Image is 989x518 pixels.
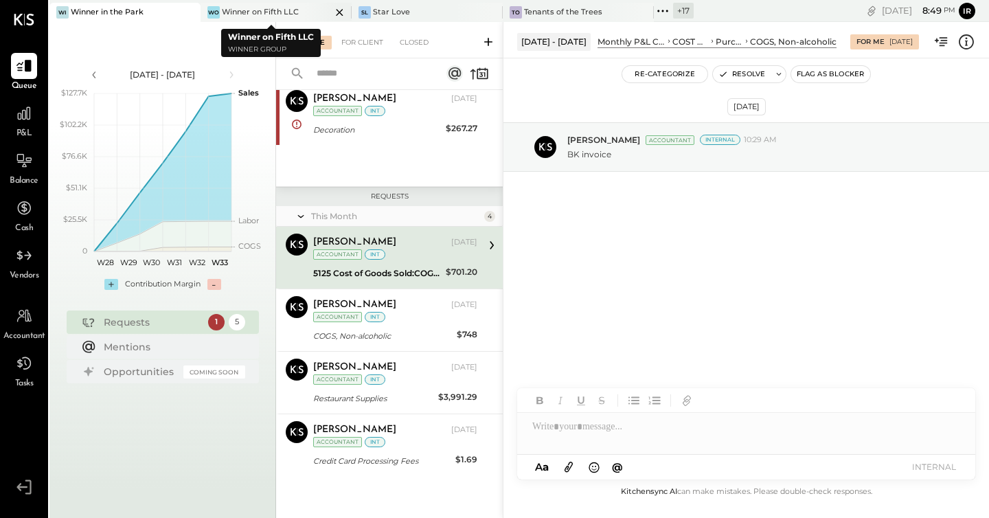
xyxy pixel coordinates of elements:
[238,88,259,98] text: Sales
[365,312,385,322] div: int
[238,216,259,225] text: Labor
[622,66,707,82] button: Re-Categorize
[313,123,442,137] div: Decoration
[313,437,362,447] div: Accountant
[16,128,32,140] span: P&L
[222,7,299,18] div: Winner on Fifth LLC
[646,392,663,409] button: Ordered List
[62,151,87,161] text: $76.6K
[71,7,144,18] div: Winner in the Park
[313,92,396,106] div: [PERSON_NAME]
[517,33,591,50] div: [DATE] - [DATE]
[567,148,611,160] p: BK invoice
[451,362,477,373] div: [DATE]
[61,88,87,98] text: $127.7K
[552,392,569,409] button: Italic
[10,175,38,188] span: Balance
[524,7,602,18] div: Tenants of the Trees
[82,246,87,256] text: 0
[238,241,261,251] text: COGS
[189,258,205,267] text: W32
[646,135,694,145] div: Accountant
[531,392,549,409] button: Bold
[1,303,47,343] a: Accountant
[313,454,451,468] div: Credit Card Processing Fees
[882,4,955,17] div: [DATE]
[183,365,245,379] div: Coming Soon
[208,314,225,330] div: 1
[334,36,390,49] div: For Client
[455,453,477,466] div: $1.69
[625,392,643,409] button: Unordered List
[608,458,627,475] button: @
[359,6,371,19] div: SL
[673,3,694,19] div: + 17
[451,300,477,311] div: [DATE]
[313,392,434,405] div: Restaurant Supplies
[572,392,590,409] button: Underline
[865,3,878,18] div: copy link
[283,192,496,201] div: Requests
[889,37,913,47] div: [DATE]
[451,237,477,248] div: [DATE]
[12,80,37,93] span: Queue
[125,279,201,290] div: Contribution Margin
[104,69,221,80] div: [DATE] - [DATE]
[104,315,201,329] div: Requests
[10,270,39,282] span: Vendors
[311,210,481,222] div: This Month
[15,378,34,390] span: Tasks
[959,3,975,19] button: Ir
[228,44,314,56] p: Winner Group
[612,460,623,473] span: @
[446,265,477,279] div: $701.20
[104,279,118,290] div: +
[1,350,47,390] a: Tasks
[457,328,477,341] div: $748
[484,211,495,222] div: 4
[791,66,870,82] button: Flag as Blocker
[700,135,740,145] div: Internal
[727,98,766,115] div: [DATE]
[944,5,955,15] span: pm
[1,100,47,140] a: P&L
[228,32,314,42] b: Winner on Fifth LLC
[15,223,33,235] span: Cash
[365,437,385,447] div: int
[914,4,942,17] span: 8 : 49
[313,423,396,437] div: [PERSON_NAME]
[1,148,47,188] a: Balance
[56,6,69,19] div: Wi
[104,365,177,379] div: Opportunities
[856,37,885,47] div: For Me
[63,214,87,224] text: $25.5K
[373,7,410,18] div: Star Love
[365,249,385,260] div: int
[207,279,221,290] div: -
[446,122,477,135] div: $267.27
[365,106,385,116] div: int
[97,258,114,267] text: W28
[451,425,477,436] div: [DATE]
[212,258,228,267] text: W33
[716,36,743,47] div: Purchase NA Beverages
[750,36,837,47] div: COGS, Non-alcoholic
[744,135,777,146] span: 10:29 AM
[313,374,362,385] div: Accountant
[313,267,442,280] div: 5125 Cost of Goods Sold:COGS, Non-alcoholic
[313,361,396,374] div: [PERSON_NAME]
[678,392,696,409] button: Add URL
[598,36,666,47] div: Monthly P&L Comparison
[393,36,435,49] div: Closed
[313,329,453,343] div: COGS, Non-alcoholic
[438,390,477,404] div: $3,991.29
[713,66,771,82] button: Resolve
[313,236,396,249] div: [PERSON_NAME]
[120,258,137,267] text: W29
[1,195,47,235] a: Cash
[66,183,87,192] text: $51.1K
[229,314,245,330] div: 5
[593,392,611,409] button: Strikethrough
[207,6,220,19] div: Wo
[166,258,181,267] text: W31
